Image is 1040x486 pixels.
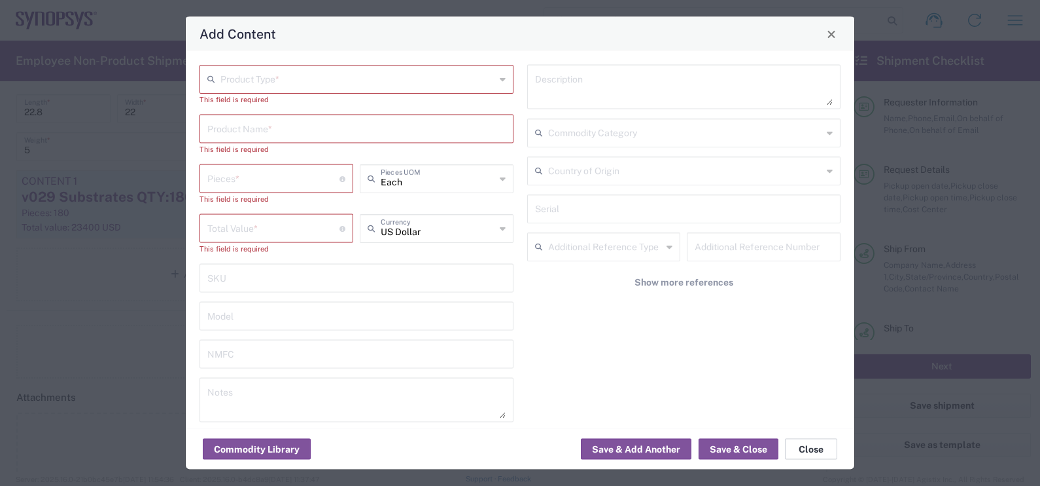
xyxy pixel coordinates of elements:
span: Show more references [634,276,733,289]
button: Save & Close [699,439,778,460]
h4: Add Content [199,24,276,43]
button: Commodity Library [203,439,311,460]
div: This field is required [199,143,513,155]
div: This field is required [199,243,353,255]
div: This field is required [199,193,353,205]
button: Save & Add Another [581,439,691,460]
button: Close [822,25,841,43]
button: Close [785,439,837,460]
div: This field is required [199,94,513,105]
